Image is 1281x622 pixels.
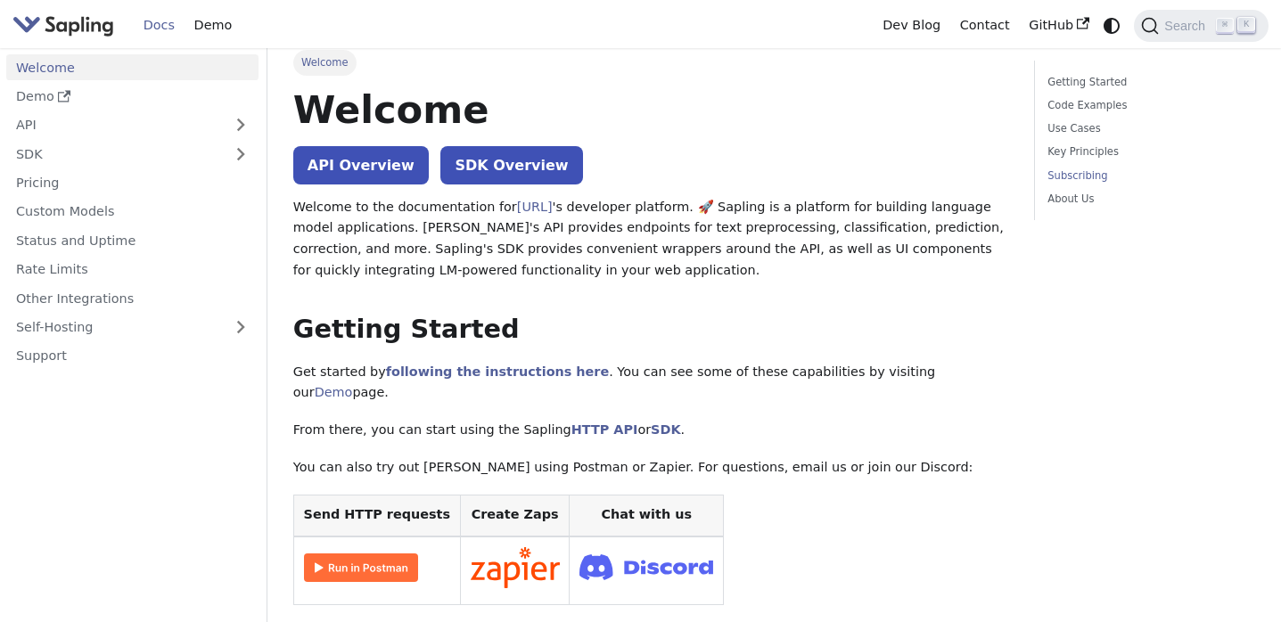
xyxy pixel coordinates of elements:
[1159,19,1216,33] span: Search
[134,12,185,39] a: Docs
[293,420,1008,441] p: From there, you can start using the Sapling or .
[1237,17,1255,33] kbd: K
[293,50,357,75] span: Welcome
[293,146,429,184] a: API Overview
[570,495,724,536] th: Chat with us
[293,50,1008,75] nav: Breadcrumbs
[293,86,1008,134] h1: Welcome
[6,112,223,138] a: API
[293,314,1008,346] h2: Getting Started
[651,422,680,437] a: SDK
[223,141,259,167] button: Expand sidebar category 'SDK'
[579,549,713,585] img: Join Discord
[6,141,223,167] a: SDK
[6,54,259,80] a: Welcome
[315,385,353,399] a: Demo
[386,364,609,379] a: following the instructions here
[223,112,259,138] button: Expand sidebar category 'API'
[6,84,259,110] a: Demo
[12,12,120,38] a: Sapling.ai
[6,170,259,196] a: Pricing
[6,257,259,282] a: Rate Limits
[460,495,570,536] th: Create Zaps
[1216,18,1234,34] kbd: ⌘
[1047,143,1249,160] a: Key Principles
[571,422,638,437] a: HTTP API
[6,199,259,225] a: Custom Models
[185,12,242,39] a: Demo
[304,553,418,582] img: Run in Postman
[471,547,560,588] img: Connect in Zapier
[517,200,553,214] a: [URL]
[6,343,259,369] a: Support
[1047,74,1249,91] a: Getting Started
[1134,10,1268,42] button: Search (Command+K)
[1047,97,1249,114] a: Code Examples
[12,12,114,38] img: Sapling.ai
[1047,168,1249,184] a: Subscribing
[873,12,949,39] a: Dev Blog
[293,362,1008,405] p: Get started by . You can see some of these capabilities by visiting our page.
[6,227,259,253] a: Status and Uptime
[293,197,1008,282] p: Welcome to the documentation for 's developer platform. 🚀 Sapling is a platform for building lang...
[1047,191,1249,208] a: About Us
[6,285,259,311] a: Other Integrations
[6,315,259,340] a: Self-Hosting
[293,495,460,536] th: Send HTTP requests
[1099,12,1125,38] button: Switch between dark and light mode (currently system mode)
[1019,12,1098,39] a: GitHub
[1047,120,1249,137] a: Use Cases
[293,457,1008,479] p: You can also try out [PERSON_NAME] using Postman or Zapier. For questions, email us or join our D...
[440,146,582,184] a: SDK Overview
[950,12,1020,39] a: Contact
